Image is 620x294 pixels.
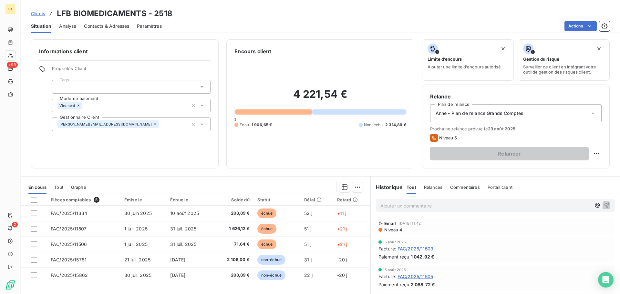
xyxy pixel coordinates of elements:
span: non-échue [257,270,285,280]
input: Ajouter une valeur [82,103,88,108]
span: Paramètres [137,23,162,29]
span: 1 juil. 2025 [124,226,148,231]
span: 5 [94,197,99,203]
span: FAC/2025/11503 [398,245,433,252]
span: 52 j [304,210,312,216]
span: 31 j [304,257,312,262]
span: Facture : [378,273,396,280]
span: En cours [28,185,46,190]
span: échue [257,208,277,218]
div: Retard [337,197,367,202]
h3: LFB BIOMEDICAMENTS - 2518 [57,8,172,19]
span: +21 j [337,226,347,231]
span: Virement [59,104,75,107]
span: 23 août 2025 [488,126,516,131]
h6: Relance [430,93,602,100]
span: Portail client [488,185,512,190]
span: +11 j [337,210,346,216]
span: Tout [407,185,416,190]
a: Clients [31,10,45,17]
h6: Encours client [234,47,271,55]
span: Ajouter une limite d’encours autorisé [428,64,501,69]
span: FAC/2025/15781 [51,257,87,262]
h2: 4 221,54 € [234,88,406,107]
h6: Informations client [39,47,211,55]
span: échue [257,239,277,249]
span: Surveiller ce client en intégrant votre outil de gestion des risques client. [523,64,604,75]
span: non-échue [257,255,285,265]
span: 208,89 € [218,272,250,279]
span: 31 juil. 2025 [170,226,196,231]
div: Délai [304,197,329,202]
span: -20 j [337,257,347,262]
span: Paiement reçu [378,253,409,260]
span: 2 088,72 € [411,281,435,288]
span: Gestion du risque [523,56,559,62]
img: Logo LeanPay [5,280,15,290]
span: Tout [54,185,63,190]
span: Clients [31,11,45,16]
span: Niveau 4 [384,227,402,232]
span: 1 626,12 € [218,226,250,232]
span: FAC/2025/11505 [398,273,433,280]
span: 15 août 2025 [383,240,406,244]
span: FAC/2025/11334 [51,210,87,216]
div: Pièces comptables [51,197,117,203]
div: Statut [257,197,296,202]
span: +99 [7,62,18,68]
button: Actions [564,21,597,31]
span: Limite d’encours [428,56,462,62]
span: [DATE] 11:42 [398,221,421,225]
span: 0 [233,117,236,122]
span: Niveau 5 [439,135,457,140]
span: FAC/2025/11507 [51,226,87,231]
span: Non-échu [364,122,383,128]
span: 31 juil. 2025 [170,241,196,247]
h6: Historique [371,183,403,191]
span: 71,64 € [218,241,250,248]
span: échue [257,224,277,234]
button: Relancer [430,147,589,160]
span: Email [384,221,396,226]
div: Émise le [124,197,162,202]
span: FAC/2025/11506 [51,241,87,247]
span: FAC/2025/15862 [51,272,88,278]
span: Prochaine relance prévue le [430,126,602,131]
span: +21 j [337,241,347,247]
input: Ajouter une valeur [57,84,63,90]
span: Analyse [59,23,76,29]
span: 2 [12,222,18,228]
button: Gestion du risqueSurveiller ce client en intégrant votre outil de gestion des risques client. [518,39,610,81]
div: EX [5,4,15,14]
span: 1 juil. 2025 [124,241,148,247]
span: 15 août 2025 [383,268,406,272]
span: 10 août 2025 [170,210,199,216]
span: 1 906,65 € [252,122,272,128]
span: [DATE] [170,272,185,278]
span: Échu [240,122,249,128]
span: 30 juin 2025 [124,210,152,216]
span: Commentaires [450,185,480,190]
span: -20 j [337,272,347,278]
span: 1 042,92 € [411,253,435,260]
span: 21 juil. 2025 [124,257,150,262]
span: 2 314,89 € [385,122,406,128]
span: 22 j [304,272,313,278]
span: Anne - Plan de relance Grands Comptes [436,110,524,117]
span: [DATE] [170,257,185,262]
span: 208,89 € [218,210,250,217]
span: [PERSON_NAME][EMAIL_ADDRESS][DOMAIN_NAME] [59,122,152,126]
a: +99 [5,63,15,74]
div: Échue le [170,197,210,202]
button: Limite d’encoursAjouter une limite d’encours autorisé [422,39,514,81]
span: 2 106,00 € [218,257,250,263]
span: 51 j [304,241,311,247]
span: Graphe [71,185,86,190]
span: 30 juil. 2025 [124,272,151,278]
div: Solde dû [218,197,250,202]
span: Contacts & Adresses [84,23,129,29]
span: Paiement reçu [378,281,409,288]
input: Ajouter une valeur [159,121,164,127]
span: Facture : [378,245,396,252]
span: Relances [424,185,442,190]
